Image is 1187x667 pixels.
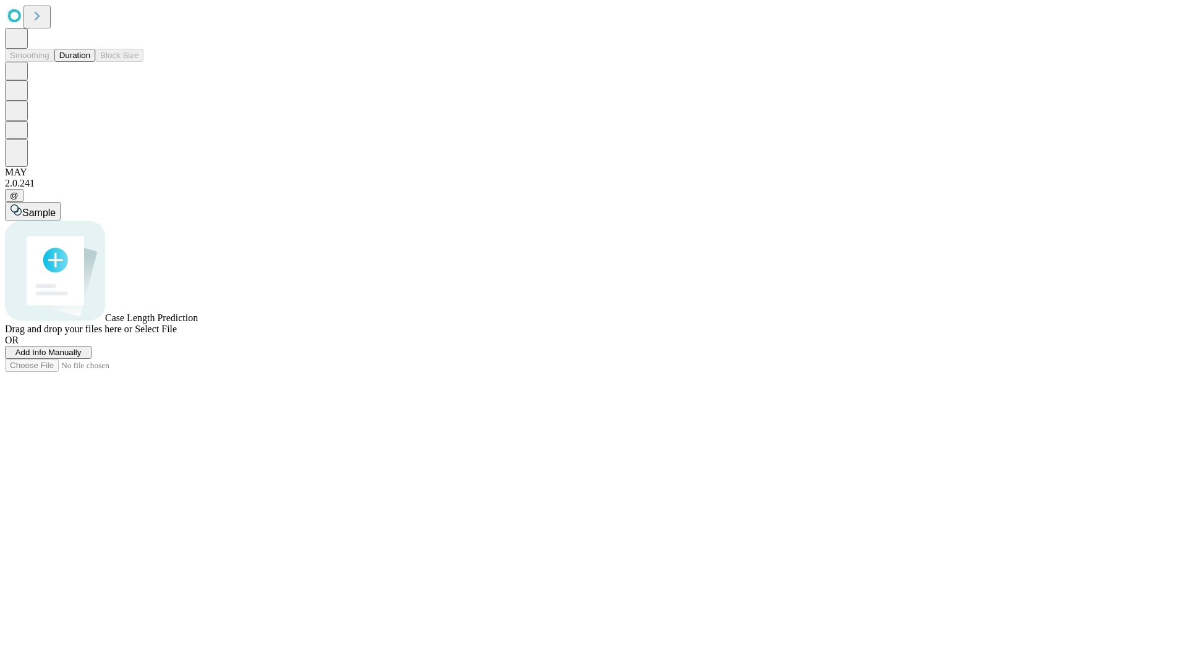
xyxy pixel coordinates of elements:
[5,189,23,202] button: @
[5,335,19,345] span: OR
[22,208,56,218] span: Sample
[135,324,177,334] span: Select File
[15,348,82,357] span: Add Info Manually
[5,49,54,62] button: Smoothing
[54,49,95,62] button: Duration
[5,167,1182,178] div: MAY
[5,178,1182,189] div: 2.0.241
[5,324,132,334] span: Drag and drop your files here or
[10,191,19,200] span: @
[5,202,61,220] button: Sample
[105,313,198,323] span: Case Length Prediction
[5,346,91,359] button: Add Info Manually
[95,49,143,62] button: Block Size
